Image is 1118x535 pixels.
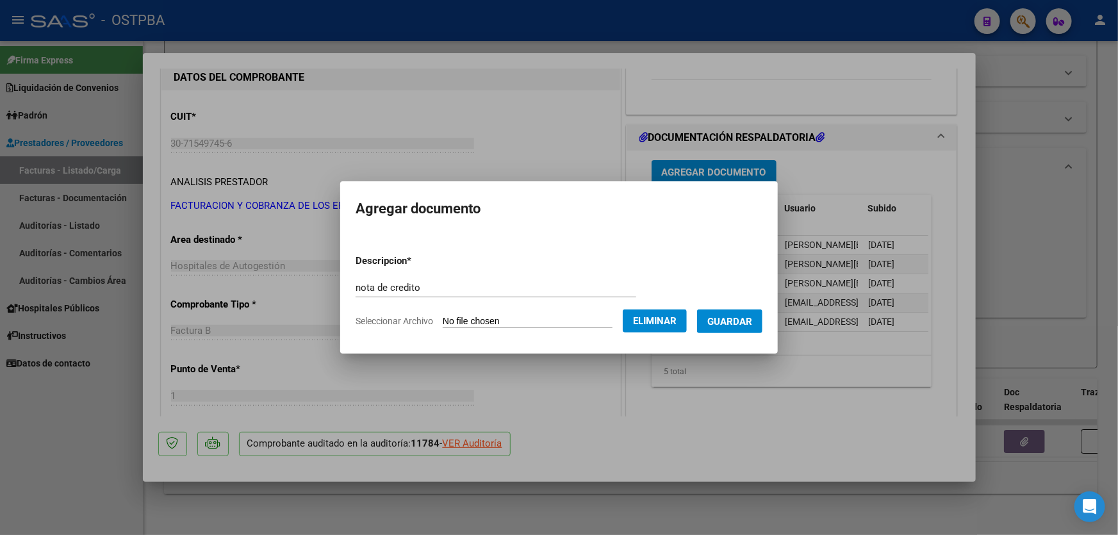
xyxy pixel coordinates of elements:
[623,309,687,333] button: Eliminar
[356,316,433,326] span: Seleccionar Archivo
[356,254,478,268] p: Descripcion
[1074,491,1105,522] div: Open Intercom Messenger
[633,315,677,327] span: Eliminar
[697,309,762,333] button: Guardar
[707,316,752,327] span: Guardar
[356,197,762,221] h2: Agregar documento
